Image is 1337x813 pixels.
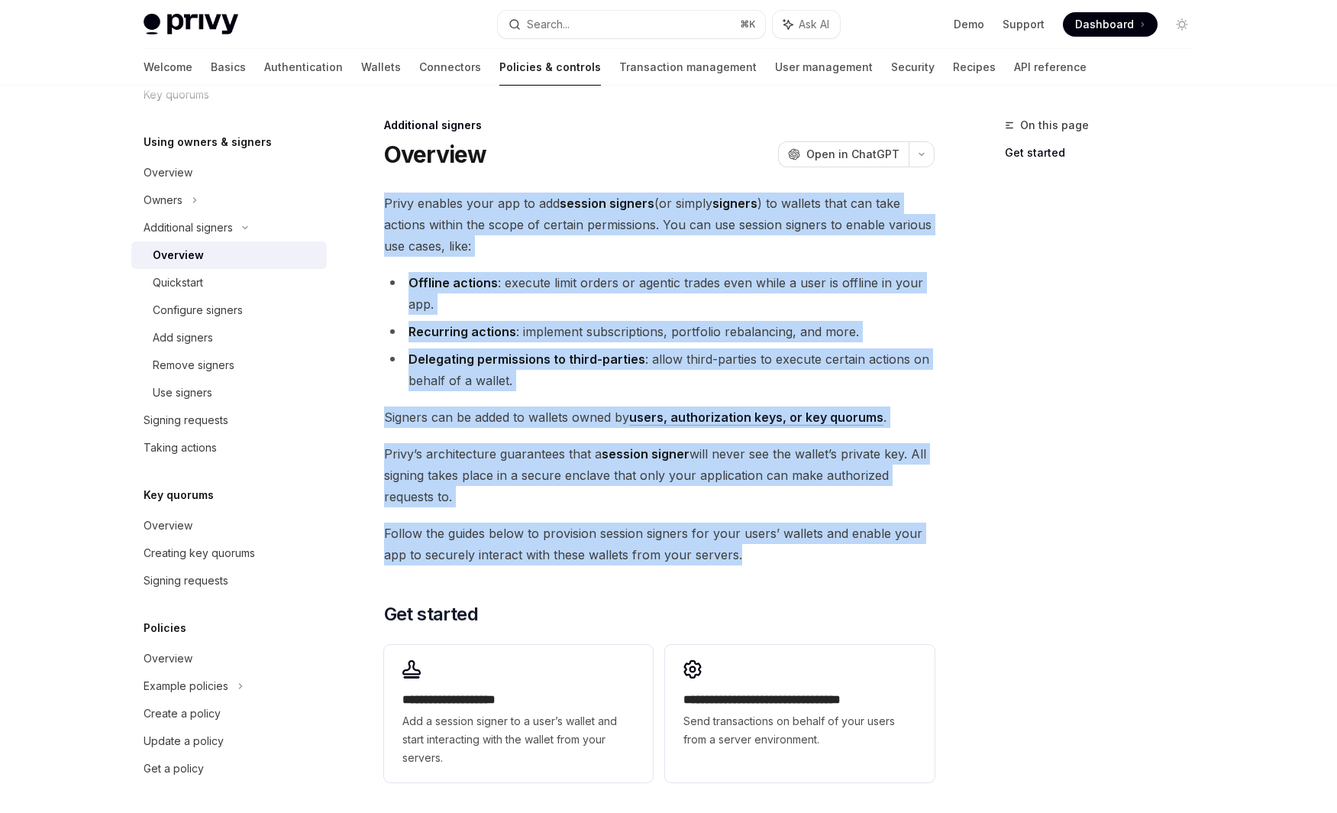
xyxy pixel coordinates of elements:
div: Use signers [153,384,212,402]
a: Authentication [264,49,343,86]
a: Configure signers [131,296,327,324]
div: Get a policy [144,760,204,778]
span: Ask AI [799,17,829,32]
a: Get started [1005,141,1206,165]
a: Quickstart [131,269,327,296]
div: Search... [527,15,570,34]
a: Connectors [419,49,481,86]
a: Overview [131,241,327,269]
a: Recipes [953,49,996,86]
div: Signing requests [144,572,228,590]
h1: Overview [384,141,487,168]
div: Overview [144,649,192,668]
span: Get started [384,602,478,627]
div: Add signers [153,329,213,347]
a: API reference [1014,49,1087,86]
img: light logo [144,14,238,35]
span: On this page [1020,116,1089,134]
button: Toggle dark mode [1170,12,1194,37]
a: Use signers [131,379,327,406]
li: : implement subscriptions, portfolio rebalancing, and more. [384,321,935,342]
a: Transaction management [619,49,757,86]
span: Signers can be added to wallets owned by . [384,406,935,428]
h5: Policies [144,619,186,637]
div: Additional signers [384,118,935,133]
a: Support [1003,17,1045,32]
a: Demo [954,17,984,32]
a: Get a policy [131,755,327,782]
div: Remove signers [153,356,234,374]
strong: Offline actions [409,275,498,290]
button: Open in ChatGPT [778,141,909,167]
a: Overview [131,159,327,186]
strong: session signers [560,196,654,211]
li: : execute limit orders or agentic trades even while a user is offline in your app. [384,272,935,315]
a: Dashboard [1063,12,1158,37]
span: Dashboard [1075,17,1134,32]
strong: Delegating permissions to third-parties [409,351,645,367]
a: Taking actions [131,434,327,462]
div: Signing requests [144,411,228,429]
span: ⌘ K [740,18,756,31]
a: Wallets [361,49,401,86]
div: Additional signers [144,219,233,237]
div: Create a policy [144,704,221,723]
strong: signers [712,196,757,211]
div: Example policies [144,677,228,695]
span: Follow the guides below to provision session signers for your users’ wallets and enable your app ... [384,523,935,565]
div: Configure signers [153,301,243,319]
a: Basics [211,49,246,86]
div: Owners [144,191,182,209]
a: Signing requests [131,406,327,434]
strong: session signer [602,446,689,462]
button: Ask AI [773,11,840,38]
a: Signing requests [131,567,327,594]
div: Overview [153,246,204,264]
button: Search...⌘K [498,11,765,38]
a: Add signers [131,324,327,351]
strong: Recurring actions [409,324,516,339]
div: Quickstart [153,274,203,292]
a: users, authorization keys, or key quorums [629,410,883,426]
h5: Key quorums [144,486,214,504]
div: Overview [144,517,192,535]
a: Overview [131,645,327,672]
a: **** **** **** *****Add a session signer to a user’s wallet and start interacting with the wallet... [384,645,653,782]
a: Update a policy [131,727,327,755]
div: Creating key quorums [144,544,255,562]
a: Policies & controls [499,49,601,86]
a: Welcome [144,49,192,86]
span: Send transactions on behalf of your users from a server environment. [683,712,916,749]
div: Taking actions [144,439,217,457]
div: Overview [144,164,192,182]
h5: Using owners & signers [144,133,272,151]
a: Remove signers [131,351,327,379]
a: Overview [131,512,327,539]
div: Update a policy [144,732,224,750]
span: Open in ChatGPT [806,147,899,162]
span: Privy enables your app to add (or simply ) to wallets that can take actions within the scope of c... [384,193,935,257]
a: Create a policy [131,700,327,727]
a: User management [775,49,873,86]
span: Add a session signer to a user’s wallet and start interacting with the wallet from your servers. [402,712,635,767]
a: Security [891,49,935,86]
span: Privy’s architecture guarantees that a will never see the wallet’s private key. All signing takes... [384,443,935,507]
a: Creating key quorums [131,539,327,567]
li: : allow third-parties to execute certain actions on behalf of a wallet. [384,348,935,391]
